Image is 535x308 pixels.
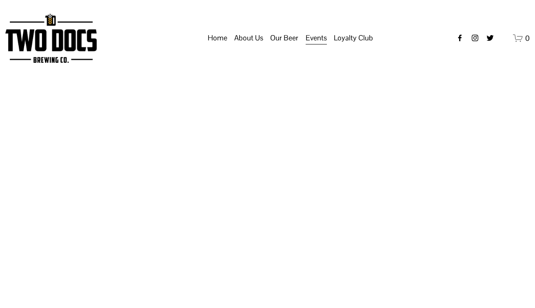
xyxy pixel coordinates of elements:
a: folder dropdown [270,30,298,46]
span: Loyalty Club [334,31,373,45]
a: folder dropdown [306,30,327,46]
span: Our Beer [270,31,298,45]
a: twitter-unauth [486,34,494,42]
span: About Us [234,31,263,45]
a: folder dropdown [334,30,373,46]
a: Facebook [456,34,464,42]
a: Home [208,30,227,46]
a: instagram-unauth [471,34,479,42]
span: Events [306,31,327,45]
a: 0 items in cart [513,33,530,43]
a: folder dropdown [234,30,263,46]
img: Two Docs Brewing Co. [5,13,97,63]
span: 0 [525,33,530,43]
